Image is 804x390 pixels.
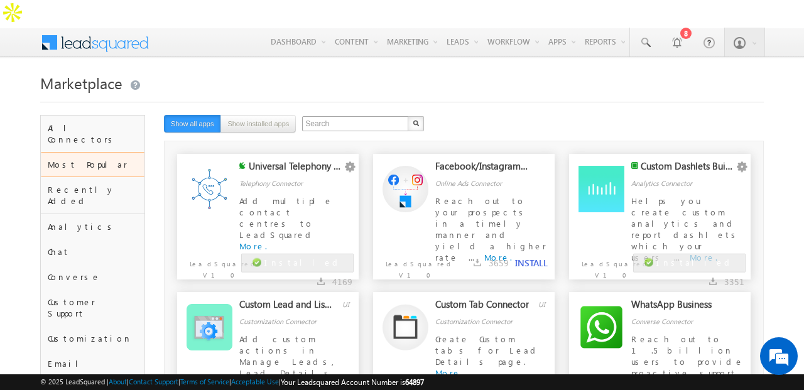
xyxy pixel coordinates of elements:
p: LeadSquared V1.0 [177,252,250,281]
img: Alternate Logo [579,166,624,212]
div: Most Popular [41,152,144,177]
img: downloads [317,278,325,285]
span: Reach out to 1.5 billion users to provide proactive support, deliver ti... [631,333,744,389]
img: downloads [474,259,481,266]
div: Converse [41,264,144,290]
span: Installed [264,257,342,268]
div: Analytics [41,214,144,239]
a: Leads [442,28,482,55]
div: Recently Added [41,177,144,214]
span: Add multiple contact centres to LeadSquared [239,195,333,240]
span: 3659 [489,257,509,269]
a: Workflow [483,28,543,55]
a: More. [435,367,463,378]
a: Apps [544,28,580,55]
img: checking status [239,162,246,169]
span: Reach out to your prospects in a timely manner and yield a higher rate ... [435,195,546,263]
span: 3351 [724,276,744,288]
a: More. [239,241,267,251]
span: Marketplace [40,73,122,93]
div: Custom Dashlets Builder [641,160,734,178]
div: All Connectors [41,116,144,152]
span: Your Leadsquared Account Number is [281,377,424,387]
p: LeadSquared V1.0 [373,252,446,281]
img: Alternate Logo [383,304,428,350]
div: Customer Support [41,290,144,326]
span: 64897 [405,377,424,387]
span: 4169 [332,276,352,288]
div: Email [41,351,144,376]
img: Alternate Logo [187,304,232,350]
img: Search [413,120,419,126]
div: Custom Tab Connector [435,298,529,316]
div: WhatsApp Business [631,298,725,316]
div: 8 [680,28,692,39]
a: Content [330,28,382,55]
span: Create Custom tabs for Lead Details page. [435,333,540,367]
img: Alternate Logo [383,166,428,212]
img: downloads [709,278,717,285]
div: Universal Telephony Connector [249,160,342,178]
a: Contact Support [129,377,178,386]
a: Acceptable Use [231,377,279,386]
button: Show installed apps [220,115,296,133]
div: Custom Lead and List Actions [239,298,333,316]
a: Dashboard [266,28,330,55]
img: Alternate Logo [579,304,624,350]
button: Show all apps [164,115,221,133]
a: Reports [580,28,629,55]
button: INSTALL [515,257,548,269]
img: checking status [631,162,638,169]
div: Customization [41,326,144,351]
a: Marketing [383,28,442,55]
a: About [109,377,127,386]
p: LeadSquared V1.0 [569,252,642,281]
span: Installed [656,257,734,268]
div: Facebook/Instagram Lead Ads [435,160,529,178]
span: © 2025 LeadSquared | | | | | [40,376,424,388]
span: Helps you create custom analytics and report dashlets which your users ... [631,195,740,263]
div: Chat [41,239,144,264]
img: Alternate Logo [187,166,232,212]
a: Terms of Service [180,377,229,386]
